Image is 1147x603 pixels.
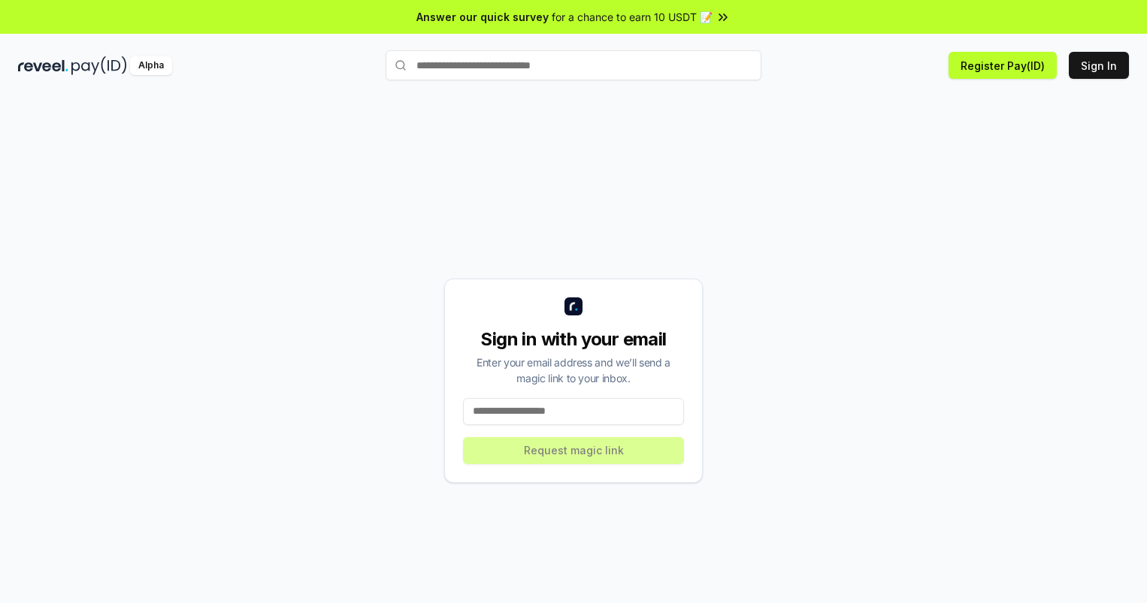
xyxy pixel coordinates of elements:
div: Alpha [130,56,172,75]
span: for a chance to earn 10 USDT 📝 [552,9,713,25]
button: Register Pay(ID) [949,52,1057,79]
div: Sign in with your email [463,327,684,351]
img: logo_small [564,297,583,315]
span: Answer our quick survey [416,9,549,25]
button: Sign In [1069,52,1129,79]
div: Enter your email address and we’ll send a magic link to your inbox. [463,354,684,386]
img: pay_id [71,56,127,75]
img: reveel_dark [18,56,68,75]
